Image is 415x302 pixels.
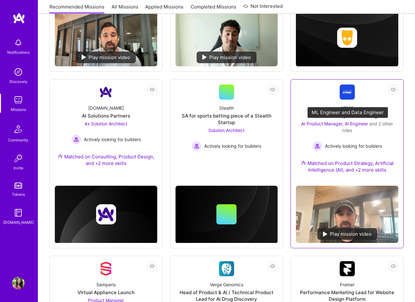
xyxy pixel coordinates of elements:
[243,3,283,14] a: Not Interested
[78,289,135,296] div: Virtual Appliance Launch
[176,113,278,126] div: SA for sports betting piece of a Stealth Startup
[96,281,116,288] div: Semperis
[301,121,368,126] span: AI Product Manager, AI Engineer
[49,3,104,14] a: Recommended Missions
[219,261,234,276] img: Company Logo
[191,3,236,14] a: Completed Missions
[325,143,382,149] span: Actively looking for builders
[312,141,322,151] img: Actively looking for builders
[11,122,26,137] img: Community
[12,277,25,289] img: User Avatar
[3,219,34,226] div: [DOMAIN_NAME]
[58,154,63,159] img: Ateam Purple Icon
[337,28,357,48] img: Company logo
[71,135,81,145] img: Actively looking for builders
[55,186,157,244] img: cover
[309,113,385,119] div: KPMG- Anomaly Detection Agent
[192,141,202,151] img: Actively looking for builders
[340,281,354,288] div: Framer
[197,52,256,63] div: Play mission video
[317,228,377,240] div: Play mission video
[55,153,157,167] div: Matched on Consulting, Product Design, and +2 more skills
[296,160,398,173] div: Matched on Product Strategy, Artificial Intelligence (AI), and +2 more skills
[76,52,136,63] div: Play mission video
[98,261,113,276] img: Company Logo
[150,87,155,92] i: icon EyeClosed
[12,66,25,78] img: discovery
[13,13,25,24] img: logo
[9,78,27,85] div: Discovery
[12,94,25,106] img: teamwork
[270,264,275,269] i: icon EyeClosed
[12,36,25,49] img: bell
[84,136,141,143] span: Actively looking for builders
[14,183,22,189] img: tokens
[202,55,207,60] img: play
[323,232,327,237] img: play
[112,3,138,14] a: All Missions
[98,85,113,100] img: Company Logo
[342,121,393,133] span: and 2 other roles
[55,9,157,66] img: No Mission
[10,277,26,289] a: User Avatar
[7,49,30,56] div: Notifications
[391,87,396,92] i: icon EyeClosed
[11,106,26,113] div: Missions
[270,87,275,92] i: icon EyeClosed
[340,85,355,100] img: Company Logo
[96,204,116,224] img: Company logo
[296,186,398,243] img: No Mission
[341,105,354,111] div: KPMG
[176,186,278,244] img: cover
[55,85,157,174] a: Company Logo[DOMAIN_NAME]AI Solutions Partners4x Solution Architect Actively looking for builders...
[204,143,261,149] span: Actively looking for builders
[150,264,155,269] i: icon EyeClosed
[176,9,278,66] img: No Mission
[82,55,86,60] img: play
[210,281,243,288] div: Verge Genomics
[84,121,127,126] span: 4x Solution Architect
[12,152,25,165] img: Invite
[340,261,355,276] img: Company Logo
[219,105,234,111] div: Stealth
[176,85,278,161] a: StealthSA for sports betting piece of a Stealth StartupSolution Architect Actively looking for bu...
[12,206,25,219] img: guide book
[12,191,25,198] div: Tokens
[145,3,183,14] a: Applied Missions
[301,160,306,165] img: Ateam Purple Icon
[208,128,245,133] span: Solution Architect
[8,137,28,143] div: Community
[82,113,130,119] div: AI Solutions Partners
[391,264,396,269] i: icon EyeClosed
[296,85,398,181] a: Company LogoKPMGKPMG- Anomaly Detection AgentAI Product Manager, AI Engineer and 2 other rolesAct...
[88,105,124,111] div: [DOMAIN_NAME]
[14,165,23,171] div: Invite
